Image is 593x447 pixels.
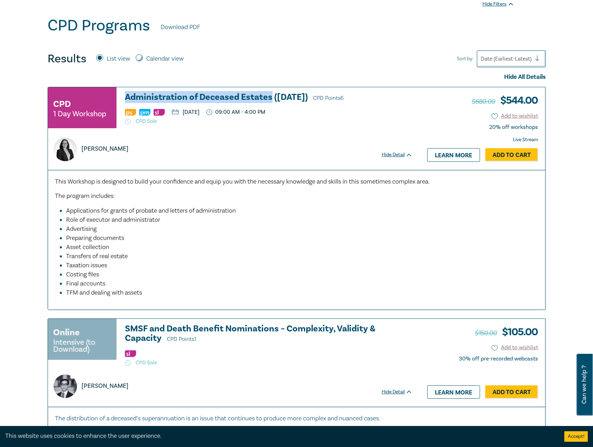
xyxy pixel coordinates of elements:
a: Administration of Deceased Estates ([DATE]) CPD Points6 [125,92,412,103]
div: Hide Filters [482,1,514,8]
h3: SMSF and Death Benefit Nominations – Complexity, Validity & Capacity [125,324,412,344]
img: https://s3.ap-southeast-2.amazonaws.com/leo-cussen-store-production-content/Contacts/Naomi%20Guye... [54,138,77,161]
button: Add to wishlist [492,344,538,352]
div: Hide Detail [382,151,420,158]
h3: Administration of Deceased Estates ([DATE]) [125,92,412,103]
span: TFM and dealing with assets [66,289,142,297]
span: CPD Points 6 [313,95,344,102]
p: [DATE] [172,109,199,115]
span: Can we help ? [581,358,587,411]
a: Add to Cart [485,385,538,399]
a: SMSF and Death Benefit Nominations – Complexity, Validity & Capacity CPD Points1 [125,324,412,344]
p: [PERSON_NAME] [82,381,128,391]
button: Add to wishlist [492,112,538,120]
span: Applications for grants of probate and letters of administration [66,207,236,215]
h3: $ 544.00 [472,92,538,109]
div: Hide Detail [382,388,420,396]
p: CPD Sale [125,359,412,366]
span: Advertising [66,225,97,233]
h3: CPD [53,98,71,110]
span: Final accounts [66,280,105,288]
span: $150.00 [475,329,497,338]
h4: Results [48,52,86,66]
div: Hide All Details [48,73,546,82]
span: Asset collection [66,243,109,251]
a: Download PDF [161,23,200,32]
a: Learn more [427,385,480,399]
label: Calendar view [146,54,184,63]
span: Sort by: [457,55,473,63]
input: Sort by [481,55,482,63]
h1: CPD Programs [48,16,150,35]
img: Substantive Law [125,350,136,357]
small: 1 Day Workshop [53,110,106,117]
span: The program includes: [55,192,115,200]
span: $680.00 [472,97,495,106]
strong: Live Stream [513,137,538,143]
span: Costing files [66,270,99,278]
div: 30% off pre-recorded webcasts [459,356,538,362]
div: 20% off workshops [489,124,538,131]
img: Practice Management & Business Skills [139,109,150,116]
small: Intensive (to Download) [53,339,111,353]
a: Learn more [427,148,480,161]
button: Accept cookies [564,431,588,442]
div: This website uses cookies to enhance the user experience. [5,432,554,441]
p: 09:00 AM - 4:00 PM [206,109,266,116]
span: Transfers of real estate [66,252,128,260]
p: CPD Sale [125,118,412,125]
p: The distribution of a deceased’s superannuation is an issue that continues to produce more comple... [55,414,538,423]
label: List view [107,54,130,63]
img: https://s3.ap-southeast-2.amazonaws.com/leo-cussen-store-production-content/Contacts/Terence%20Wo... [54,374,77,398]
a: Add to Cart [485,148,538,161]
span: Taxation issues [66,261,107,269]
img: Substantive Law [154,109,165,116]
img: Professional Skills [125,109,136,116]
span: Role of executor and administrator [66,216,160,224]
span: CPD Points 1 [167,336,196,343]
h3: $ 105.00 [475,324,538,340]
p: [PERSON_NAME] [82,144,128,153]
span: Preparing documents [66,234,124,242]
h3: Online [53,326,80,339]
span: This Workshop is designed to build your confidence and equip you with the necessary knowledge and... [55,178,430,186]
